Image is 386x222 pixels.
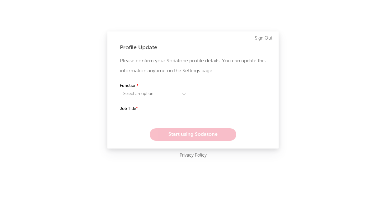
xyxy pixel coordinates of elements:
[180,152,207,159] a: Privacy Policy
[120,105,188,113] label: Job Title
[120,56,266,76] p: Please confirm your Sodatone profile details. You can update this information anytime on the Sett...
[120,82,188,90] label: Function
[150,128,236,141] button: Start using Sodatone
[120,44,266,51] div: Profile Update
[255,35,272,42] a: Sign Out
